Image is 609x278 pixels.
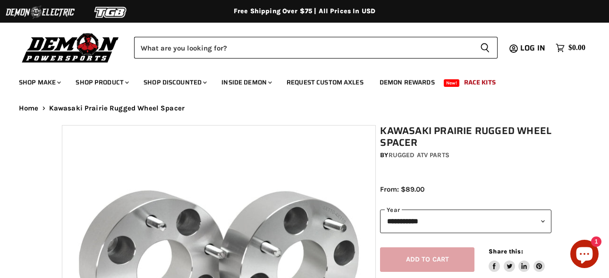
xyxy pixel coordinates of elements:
a: Log in [516,44,551,52]
span: From: $89.00 [380,185,424,194]
img: Demon Powersports [19,31,122,64]
a: Demon Rewards [372,73,442,92]
a: Shop Product [68,73,135,92]
select: year [380,210,551,233]
a: Race Kits [457,73,503,92]
a: Rugged ATV Parts [389,151,449,159]
ul: Main menu [12,69,583,92]
span: Log in [520,42,545,54]
a: Request Custom Axles [279,73,371,92]
span: New! [444,79,460,87]
span: Kawasaki Prairie Rugged Wheel Spacer [49,104,185,112]
input: Search [134,37,473,59]
img: Demon Electric Logo 2 [5,3,76,21]
span: Share this: [489,248,523,255]
a: Inside Demon [214,73,278,92]
div: by [380,150,551,160]
a: Home [19,104,39,112]
a: $0.00 [551,41,590,55]
img: TGB Logo 2 [76,3,146,21]
h1: Kawasaki Prairie Rugged Wheel Spacer [380,125,551,149]
inbox-online-store-chat: Shopify online store chat [567,240,601,270]
a: Shop Make [12,73,67,92]
form: Product [134,37,498,59]
button: Search [473,37,498,59]
a: Shop Discounted [136,73,212,92]
span: $0.00 [568,43,585,52]
aside: Share this: [489,247,545,272]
